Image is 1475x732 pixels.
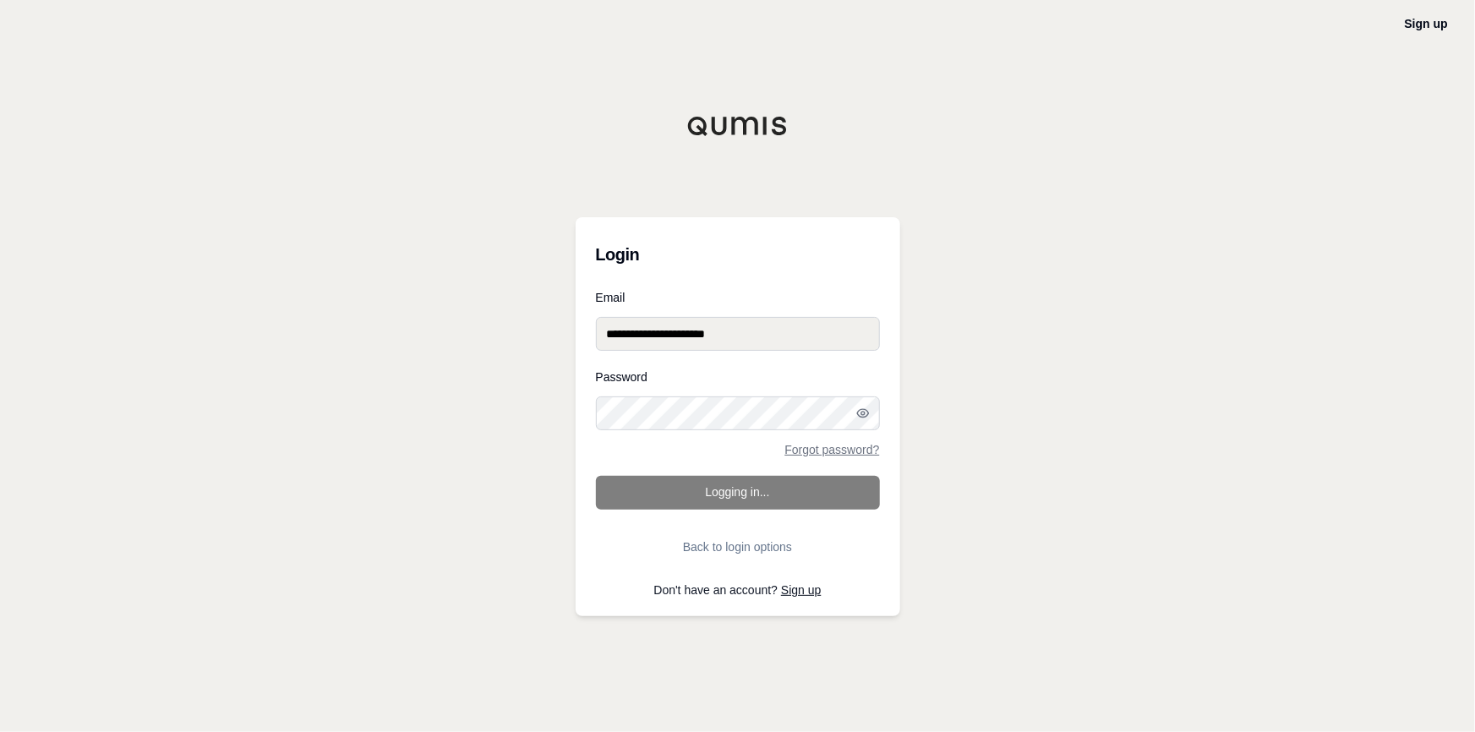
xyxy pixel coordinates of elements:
[781,583,821,597] a: Sign up
[596,584,880,596] p: Don't have an account?
[687,116,789,136] img: Qumis
[596,292,880,303] label: Email
[784,444,879,456] a: Forgot password?
[596,371,880,383] label: Password
[596,238,880,271] h3: Login
[1405,17,1448,30] a: Sign up
[596,530,880,564] button: Back to login options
